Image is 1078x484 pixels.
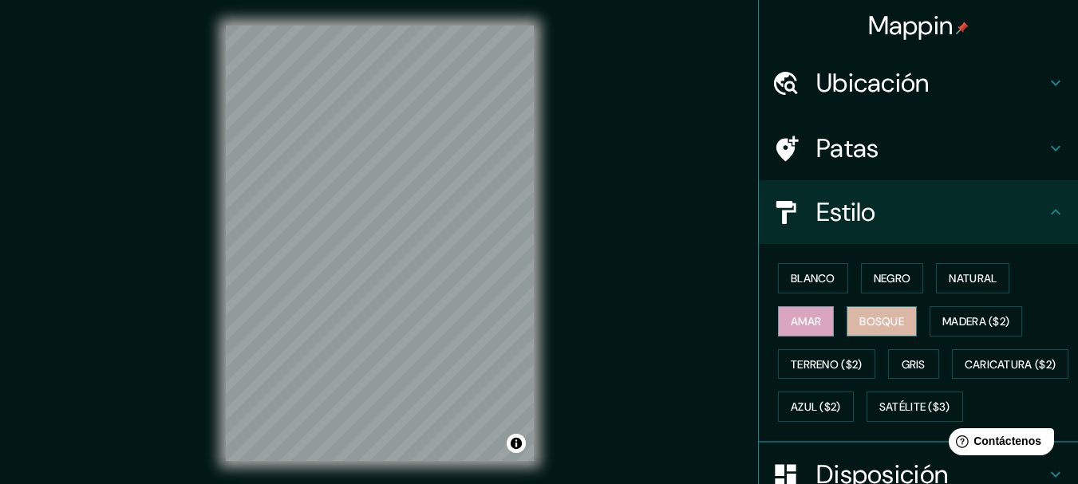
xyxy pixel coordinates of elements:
button: Caricatura ($2) [952,349,1069,380]
div: Ubicación [759,51,1078,115]
button: Bosque [847,306,917,336]
button: Amar [778,306,834,336]
canvas: Mapa [226,26,534,461]
button: Azul ($2) [778,392,854,422]
font: Estilo [816,195,876,229]
iframe: Lanzador de widgets de ayuda [936,422,1060,466]
button: Madera ($2) [930,306,1022,336]
button: Blanco [778,263,848,293]
button: Terreno ($2) [778,349,875,380]
font: Madera ($2) [942,314,1009,329]
font: Patas [816,132,879,165]
button: Negro [861,263,924,293]
font: Ubicación [816,66,930,100]
button: Gris [888,349,939,380]
font: Natural [949,271,997,285]
font: Satélite ($3) [879,400,950,415]
div: Patas [759,116,1078,180]
font: Bosque [859,314,904,329]
button: Natural [936,263,1009,293]
font: Caricatura ($2) [965,357,1056,372]
font: Gris [902,357,926,372]
font: Amar [791,314,821,329]
font: Mappin [868,9,954,42]
font: Azul ($2) [791,400,841,415]
font: Blanco [791,271,835,285]
img: pin-icon.png [956,22,969,34]
button: Activar o desactivar atribución [507,434,526,453]
font: Negro [874,271,911,285]
div: Estilo [759,180,1078,244]
button: Satélite ($3) [867,392,963,422]
font: Terreno ($2) [791,357,863,372]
